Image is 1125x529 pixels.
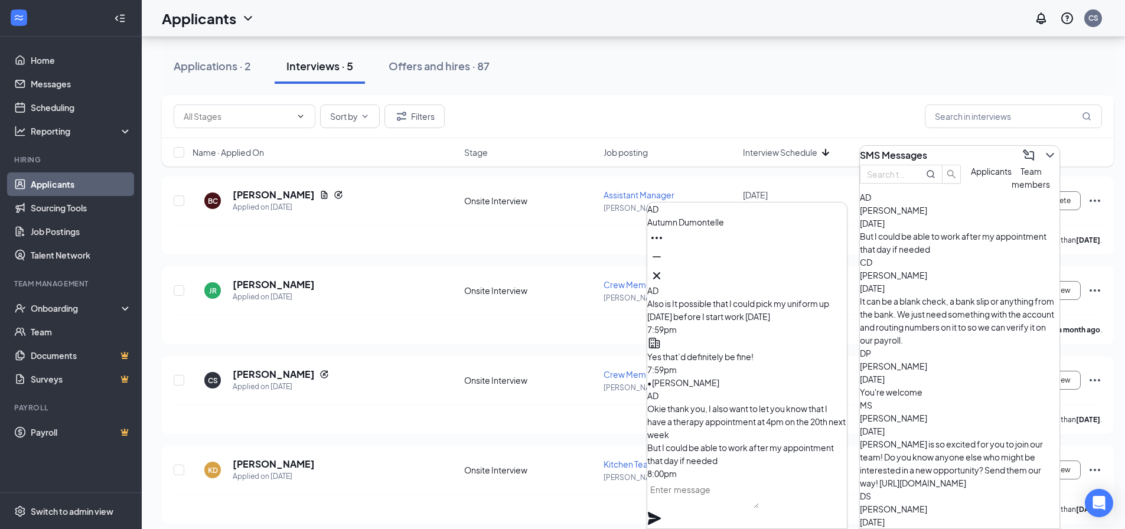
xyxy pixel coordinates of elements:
[31,505,113,517] div: Switch to admin view
[860,413,927,423] span: [PERSON_NAME]
[860,270,927,280] span: [PERSON_NAME]
[31,367,132,391] a: SurveysCrown
[1058,325,1100,334] b: a month ago
[209,286,217,296] div: JR
[647,266,666,285] button: Cross
[1076,505,1100,514] b: [DATE]
[1088,194,1102,208] svg: Ellipses
[647,228,666,247] button: Ellipses
[14,125,26,137] svg: Analysis
[604,459,690,469] span: Kitchen Team Member
[31,125,132,137] div: Reporting
[31,420,132,444] a: PayrollCrown
[860,426,885,436] span: [DATE]
[1088,13,1098,23] div: CS
[31,72,132,96] a: Messages
[860,191,1059,204] div: AD
[926,169,935,179] svg: MagnifyingGlass
[1088,373,1102,387] svg: Ellipses
[319,370,329,379] svg: Reapply
[464,285,596,296] div: Onsite Interview
[286,58,353,73] div: Interviews · 5
[860,517,885,527] span: [DATE]
[31,302,122,314] div: Onboarding
[1022,148,1036,162] svg: ComposeMessage
[647,247,666,266] button: Minimize
[31,96,132,119] a: Scheduling
[13,12,25,24] svg: WorkstreamLogo
[647,467,847,480] div: 8:00pm
[334,190,343,200] svg: Reapply
[860,399,1059,412] div: MS
[647,403,846,440] span: Okie thank you, I also want to let you know that I have a therapy appointment at 4pm on the 20th ...
[1034,11,1048,25] svg: Notifications
[1088,463,1102,477] svg: Ellipses
[174,58,251,73] div: Applications · 2
[647,377,719,388] span: • [PERSON_NAME]
[860,386,1059,399] div: You're welcome
[162,8,236,28] h1: Applicants
[647,336,661,350] svg: Company
[233,201,343,213] div: Applied on [DATE]
[647,217,724,227] span: Autumn Dumontelle
[647,389,847,402] div: AD
[860,256,1059,269] div: CD
[971,166,1012,177] span: Applicants
[1019,146,1038,165] button: ComposeMessage
[384,105,445,128] button: Filter Filters
[604,369,660,380] span: Crew Member
[31,220,132,243] a: Job Postings
[14,403,129,413] div: Payroll
[464,195,596,207] div: Onsite Interview
[860,437,1059,489] div: [PERSON_NAME] is so excited for you to join our team! Do you know anyone else who might be intere...
[647,298,829,322] span: Also is It possible that I could pick my uniform up [DATE] before I start work [DATE]
[233,188,315,201] h5: [PERSON_NAME]
[647,284,847,297] div: AD
[860,149,927,162] h3: SMS Messages
[14,279,129,289] div: Team Management
[604,146,648,158] span: Job posting
[31,320,132,344] a: Team
[31,48,132,72] a: Home
[604,472,736,482] p: [PERSON_NAME] #1022 - B ...
[330,112,358,120] span: Sort by
[320,105,380,128] button: Sort byChevronDown
[31,243,132,267] a: Talent Network
[31,196,132,220] a: Sourcing Tools
[942,165,961,184] button: search
[647,351,754,362] span: Yes that’d definitely be fine!
[743,201,875,213] span: 04:00 pm - 04:30 pm
[647,442,834,466] span: But I could be able to work after my appointment that day if needed
[860,504,927,514] span: [PERSON_NAME]
[819,145,833,159] svg: ArrowDown
[208,196,218,206] div: BC
[647,511,661,525] svg: Plane
[867,168,909,181] input: Search team member
[233,458,315,471] h5: [PERSON_NAME]
[184,110,291,123] input: All Stages
[233,381,329,393] div: Applied on [DATE]
[31,344,132,367] a: DocumentsCrown
[1076,236,1100,244] b: [DATE]
[650,250,664,264] svg: Minimize
[14,505,26,517] svg: Settings
[860,230,1059,256] div: But I could be able to work after my appointment that day if needed
[1041,146,1059,165] button: ChevronDown
[860,489,1059,502] div: DS
[464,146,488,158] span: Stage
[233,291,315,303] div: Applied on [DATE]
[31,172,132,196] a: Applicants
[604,190,674,200] span: Assistant Manager
[296,112,305,121] svg: ChevronDown
[319,190,329,200] svg: Document
[394,109,409,123] svg: Filter
[464,374,596,386] div: Onsite Interview
[208,465,218,475] div: KD
[1082,112,1091,121] svg: MagnifyingGlass
[193,146,264,158] span: Name · Applied On
[604,279,660,290] span: Crew Member
[1043,148,1057,162] svg: ChevronDown
[389,58,490,73] div: Offers and hires · 87
[233,471,315,482] div: Applied on [DATE]
[1012,166,1050,190] span: Team members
